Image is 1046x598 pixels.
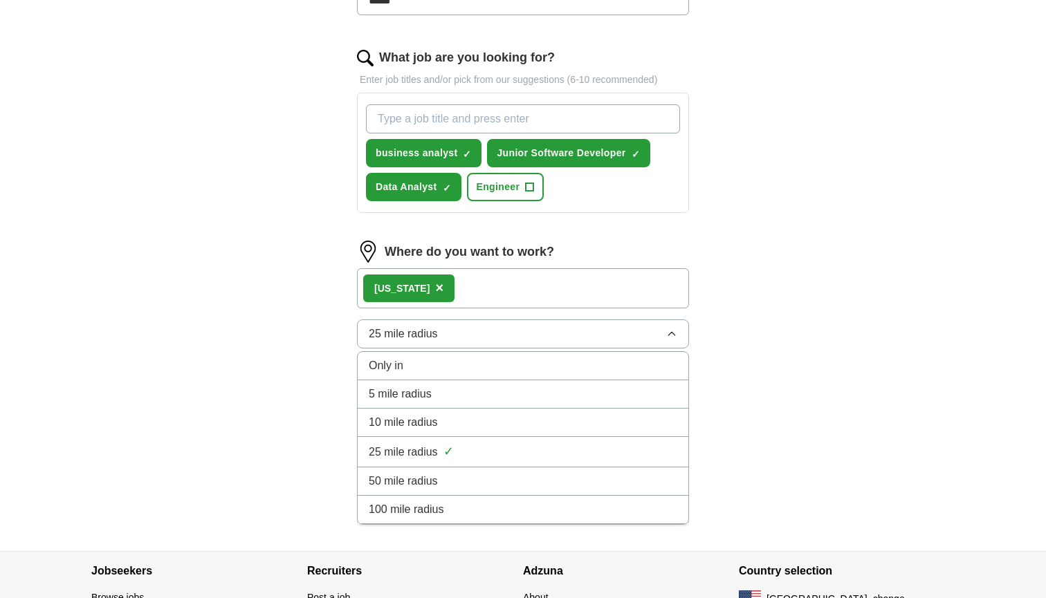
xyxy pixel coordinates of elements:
[376,146,457,160] span: business analyst
[369,414,438,431] span: 10 mile radius
[369,473,438,489] span: 50 mile radius
[357,319,689,348] button: 25 mile radius
[739,552,955,590] h4: Country selection
[385,243,554,261] label: Where do you want to work?
[376,180,437,194] span: Data Analyst
[369,357,403,374] span: Only in
[435,278,443,299] button: ×
[366,104,680,133] input: Type a job title and press enter
[477,180,520,194] span: Engineer
[357,241,379,263] img: location.png
[497,146,625,160] span: Junior Software Developer
[369,386,432,402] span: 5 mile radius
[357,50,374,66] img: search.png
[443,183,451,194] span: ✓
[435,280,443,295] span: ×
[463,149,471,160] span: ✓
[369,326,438,342] span: 25 mile radius
[366,173,461,201] button: Data Analyst✓
[443,442,454,461] span: ✓
[379,48,555,67] label: What job are you looking for?
[357,73,689,87] p: Enter job titles and/or pick from our suggestions (6-10 recommended)
[369,444,438,460] span: 25 mile radius
[487,139,650,167] button: Junior Software Developer✓
[369,501,444,518] span: 100 mile radius
[467,173,544,201] button: Engineer
[374,281,430,296] div: [US_STATE]
[632,149,640,160] span: ✓
[366,139,481,167] button: business analyst✓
